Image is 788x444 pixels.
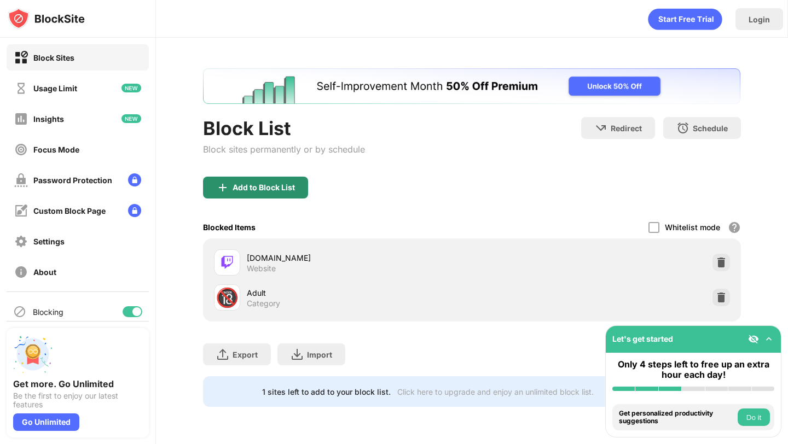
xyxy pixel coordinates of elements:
div: Block sites permanently or by schedule [203,144,365,155]
img: time-usage-off.svg [14,81,28,95]
div: [DOMAIN_NAME] [247,252,472,264]
div: Block List [203,117,365,139]
div: Get more. Go Unlimited [13,378,142,389]
img: lock-menu.svg [128,204,141,217]
div: Password Protection [33,176,112,185]
img: blocking-icon.svg [13,305,26,318]
div: animation [648,8,722,30]
img: new-icon.svg [121,84,141,92]
div: Adult [247,287,472,299]
div: About [33,267,56,277]
img: new-icon.svg [121,114,141,123]
img: eye-not-visible.svg [748,334,759,344]
div: Click here to upgrade and enjoy an unlimited block list. [397,387,594,396]
div: Insights [33,114,64,124]
div: 🔞 [216,287,239,309]
div: Import [307,350,332,359]
button: Do it [738,408,770,426]
div: Redirect [611,124,642,133]
div: 1 sites left to add to your block list. [262,387,391,396]
div: Usage Limit [33,84,77,93]
div: Get personalized productivity suggestions [619,410,735,425]
div: Block Sites [33,53,74,62]
div: Settings [33,237,65,246]
img: push-unlimited.svg [13,335,53,374]
div: Go Unlimited [13,413,79,431]
div: Category [247,299,280,308]
div: Let's get started [612,334,673,343]
img: about-off.svg [14,265,28,279]
div: Blocking [33,307,63,317]
img: password-protection-off.svg [14,173,28,187]
img: customize-block-page-off.svg [14,204,28,218]
iframe: Banner [203,68,740,104]
div: Website [247,264,276,273]
div: Custom Block Page [33,206,106,215]
div: Blocked Items [203,223,256,232]
img: focus-off.svg [14,143,28,156]
div: Be the first to enjoy our latest features [13,392,142,409]
div: Schedule [693,124,728,133]
div: Export [233,350,258,359]
img: omni-setup-toggle.svg [763,334,774,344]
div: Add to Block List [233,183,295,192]
div: Focus Mode [33,145,79,154]
img: insights-off.svg [14,112,28,126]
img: settings-off.svg [14,235,28,248]
img: lock-menu.svg [128,173,141,186]
div: Whitelist mode [665,223,720,232]
img: block-on.svg [14,51,28,65]
div: Login [749,15,770,24]
img: favicons [221,256,234,269]
img: logo-blocksite.svg [8,8,85,30]
div: Only 4 steps left to free up an extra hour each day! [612,359,774,380]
